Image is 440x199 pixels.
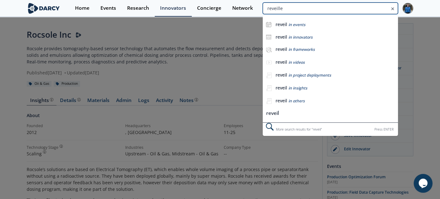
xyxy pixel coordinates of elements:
div: Research [127,6,149,11]
span: in project deployments [288,73,331,78]
li: reveil [263,108,398,119]
img: logo-wide.svg [27,3,61,14]
b: reveil [276,34,287,40]
input: Advanced Search [263,3,398,14]
img: icon [266,22,271,27]
span: in innovators [288,35,313,40]
b: reveil [276,59,287,65]
img: Profile [402,3,413,14]
img: icon [266,34,271,40]
b: reveil [276,46,287,52]
span: in videos [288,60,305,65]
div: More search results for " reveil " [263,122,398,136]
iframe: chat widget [414,174,434,193]
span: in frameworks [288,47,315,52]
span: in events [288,22,305,27]
div: Events [100,6,116,11]
b: reveil [276,21,287,27]
b: reveil [276,85,287,91]
div: Concierge [197,6,221,11]
div: Network [232,6,253,11]
span: in others [288,98,305,104]
div: Innovators [160,6,186,11]
div: Press ENTER [374,126,394,133]
b: reveil [276,98,287,104]
div: Home [75,6,89,11]
b: reveil [276,72,287,78]
span: in insights [288,85,307,91]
